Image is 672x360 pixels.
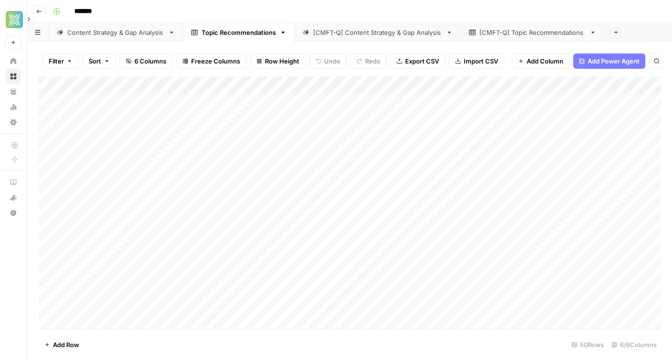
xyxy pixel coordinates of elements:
div: Topic Recommendations [202,28,276,37]
button: Export CSV [390,53,445,69]
a: Content Strategy & Gap Analysis [49,23,183,42]
a: [CMFT-Q] Content Strategy & Gap Analysis [295,23,461,42]
span: Row Height [265,56,299,66]
button: Workspace: Xponent21 [6,8,21,32]
button: Freeze Columns [176,53,246,69]
button: What's new? [6,190,21,205]
button: Help + Support [6,205,21,221]
a: AirOps Academy [6,175,21,190]
span: Filter [49,56,64,66]
button: Filter [42,53,79,69]
span: Add Row [53,340,79,349]
a: Home [6,53,21,69]
button: Undo [309,53,346,69]
div: [CMFT-Q] Content Strategy & Gap Analysis [313,28,442,37]
span: Sort [89,56,101,66]
span: Undo [324,56,340,66]
a: Browse [6,69,21,84]
span: Redo [365,56,380,66]
a: Your Data [6,84,21,99]
button: Redo [350,53,387,69]
button: 6 Columns [120,53,173,69]
button: Add Column [512,53,570,69]
span: Import CSV [464,56,498,66]
button: Sort [82,53,116,69]
div: [CMFT-Q] Topic Recommendations [479,28,586,37]
div: 6/6 Columns [608,337,661,352]
div: Content Strategy & Gap Analysis [67,28,164,37]
div: 50 Rows [568,337,608,352]
span: Freeze Columns [191,56,240,66]
a: Topic Recommendations [183,23,295,42]
button: Add Power Agent [573,53,645,69]
button: Add Row [39,337,85,352]
a: Usage [6,99,21,115]
span: Add Power Agent [588,56,640,66]
img: Xponent21 Logo [6,11,23,28]
button: Import CSV [449,53,504,69]
span: Export CSV [405,56,439,66]
a: Settings [6,115,21,130]
span: 6 Columns [134,56,166,66]
button: Row Height [250,53,305,69]
span: Add Column [527,56,563,66]
a: [CMFT-Q] Topic Recommendations [461,23,604,42]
